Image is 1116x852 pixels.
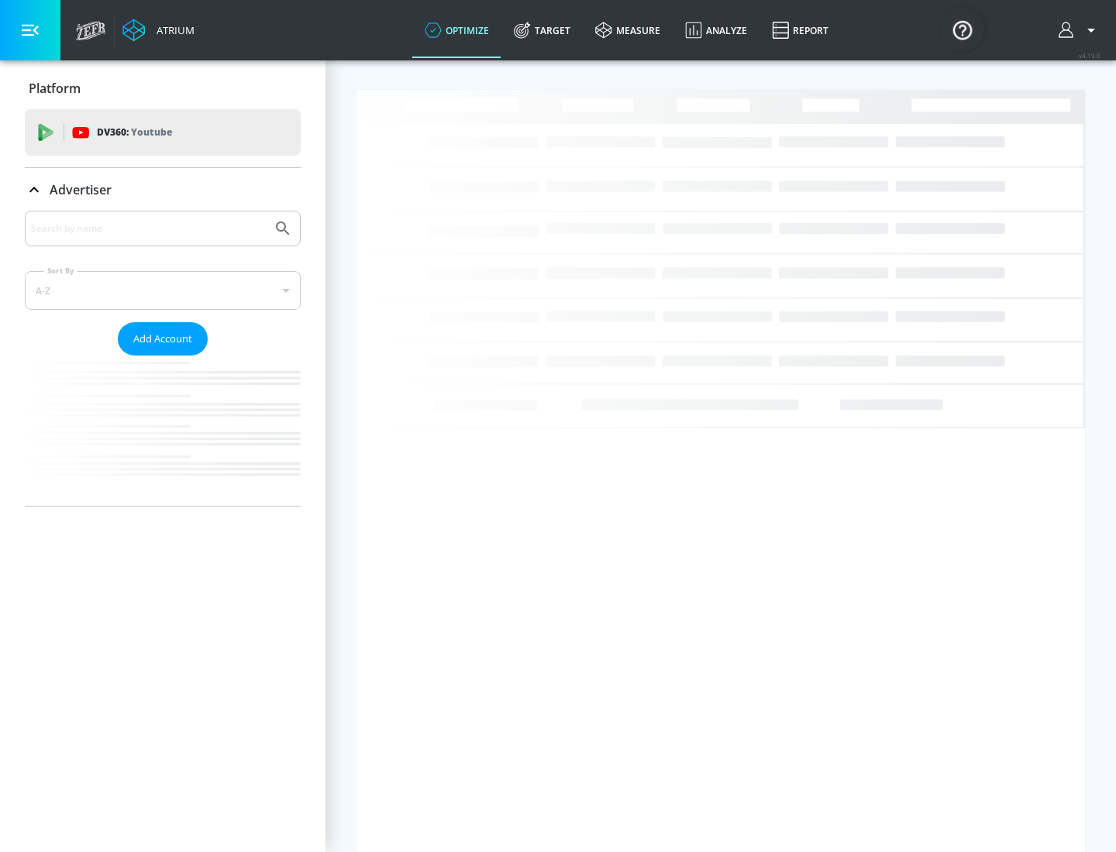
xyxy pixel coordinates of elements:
[31,218,266,239] input: Search by name
[673,2,759,58] a: Analyze
[25,168,301,211] div: Advertiser
[25,271,301,310] div: A-Z
[50,181,112,198] p: Advertiser
[29,80,81,97] p: Platform
[44,266,77,276] label: Sort By
[122,19,195,42] a: Atrium
[25,67,301,110] div: Platform
[759,2,841,58] a: Report
[25,109,301,156] div: DV360: Youtube
[412,2,501,58] a: optimize
[1079,51,1100,60] span: v 4.19.0
[941,8,984,51] button: Open Resource Center
[118,322,208,356] button: Add Account
[583,2,673,58] a: measure
[25,356,301,506] nav: list of Advertiser
[150,23,195,37] div: Atrium
[501,2,583,58] a: Target
[131,124,172,140] p: Youtube
[97,124,172,141] p: DV360:
[25,211,301,506] div: Advertiser
[133,330,192,348] span: Add Account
